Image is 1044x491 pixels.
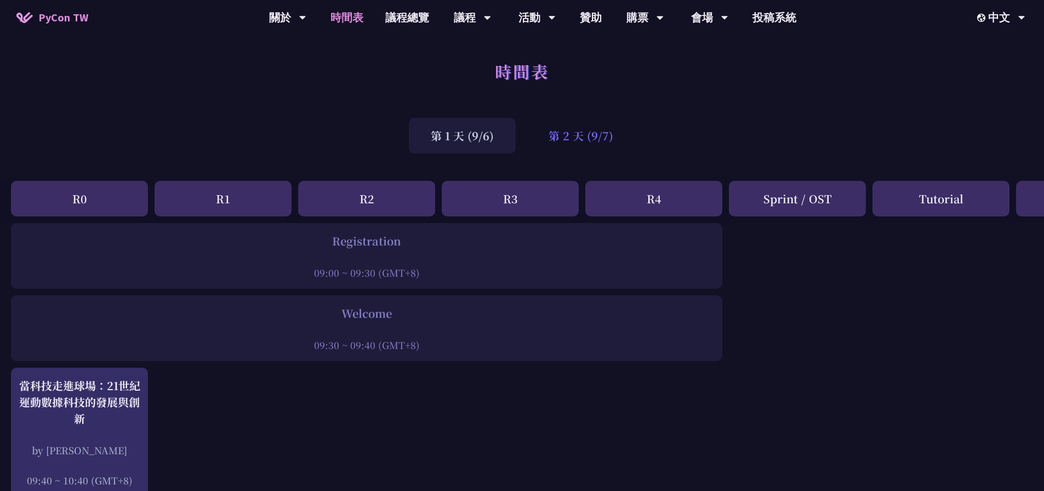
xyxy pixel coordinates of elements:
[585,181,722,216] div: R4
[16,305,717,322] div: Welcome
[16,233,717,249] div: Registration
[38,9,88,26] span: PyCon TW
[11,181,148,216] div: R0
[527,118,635,153] div: 第 2 天 (9/7)
[155,181,292,216] div: R1
[298,181,435,216] div: R2
[16,473,142,487] div: 09:40 ~ 10:40 (GMT+8)
[977,14,988,22] img: Locale Icon
[16,378,142,427] div: 當科技走進球場：21世紀運動數據科技的發展與創新
[495,55,549,88] h1: 時間表
[5,4,99,31] a: PyCon TW
[729,181,866,216] div: Sprint / OST
[16,338,717,352] div: 09:30 ~ 09:40 (GMT+8)
[16,12,33,23] img: Home icon of PyCon TW 2025
[16,443,142,457] div: by [PERSON_NAME]
[442,181,579,216] div: R3
[16,378,142,487] a: 當科技走進球場：21世紀運動數據科技的發展與創新 by [PERSON_NAME] 09:40 ~ 10:40 (GMT+8)
[872,181,1009,216] div: Tutorial
[409,118,516,153] div: 第 1 天 (9/6)
[16,266,717,279] div: 09:00 ~ 09:30 (GMT+8)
